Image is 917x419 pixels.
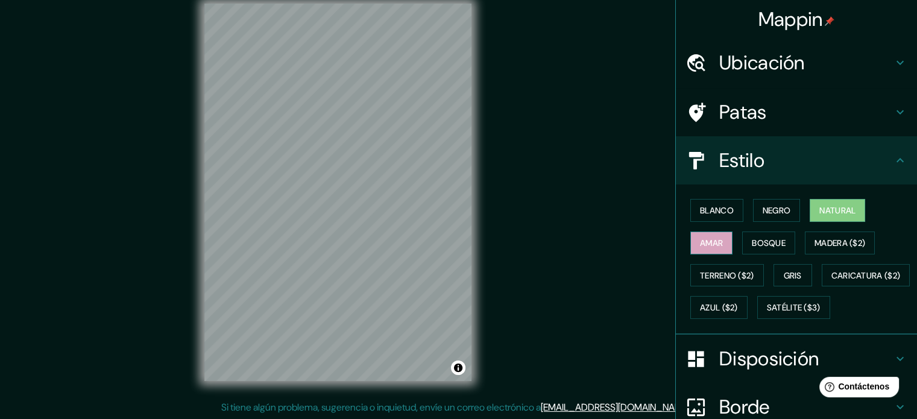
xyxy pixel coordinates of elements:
[676,88,917,136] div: Patas
[541,401,690,414] a: [EMAIL_ADDRESS][DOMAIN_NAME]
[700,303,738,313] font: Azul ($2)
[700,270,754,281] font: Terreno ($2)
[676,335,917,383] div: Disposición
[763,205,791,216] font: Negro
[690,232,733,254] button: Amar
[204,4,471,381] canvas: Mapa
[690,199,743,222] button: Blanco
[690,296,748,319] button: Azul ($2)
[700,238,723,248] font: Amar
[815,238,865,248] font: Madera ($2)
[451,361,465,375] button: Activar o desactivar atribución
[784,270,802,281] font: Gris
[719,148,764,173] font: Estilo
[753,199,801,222] button: Negro
[767,303,821,313] font: Satélite ($3)
[822,264,910,287] button: Caricatura ($2)
[700,205,734,216] font: Blanco
[774,264,812,287] button: Gris
[690,264,764,287] button: Terreno ($2)
[810,199,865,222] button: Natural
[758,7,823,32] font: Mappin
[810,372,904,406] iframe: Lanzador de widgets de ayuda
[805,232,875,254] button: Madera ($2)
[752,238,786,248] font: Bosque
[676,39,917,87] div: Ubicación
[676,136,917,184] div: Estilo
[221,401,541,414] font: Si tiene algún problema, sugerencia o inquietud, envíe un correo electrónico a
[719,99,767,125] font: Patas
[719,50,805,75] font: Ubicación
[831,270,901,281] font: Caricatura ($2)
[742,232,795,254] button: Bosque
[819,205,856,216] font: Natural
[757,296,830,319] button: Satélite ($3)
[719,346,819,371] font: Disposición
[825,16,834,26] img: pin-icon.png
